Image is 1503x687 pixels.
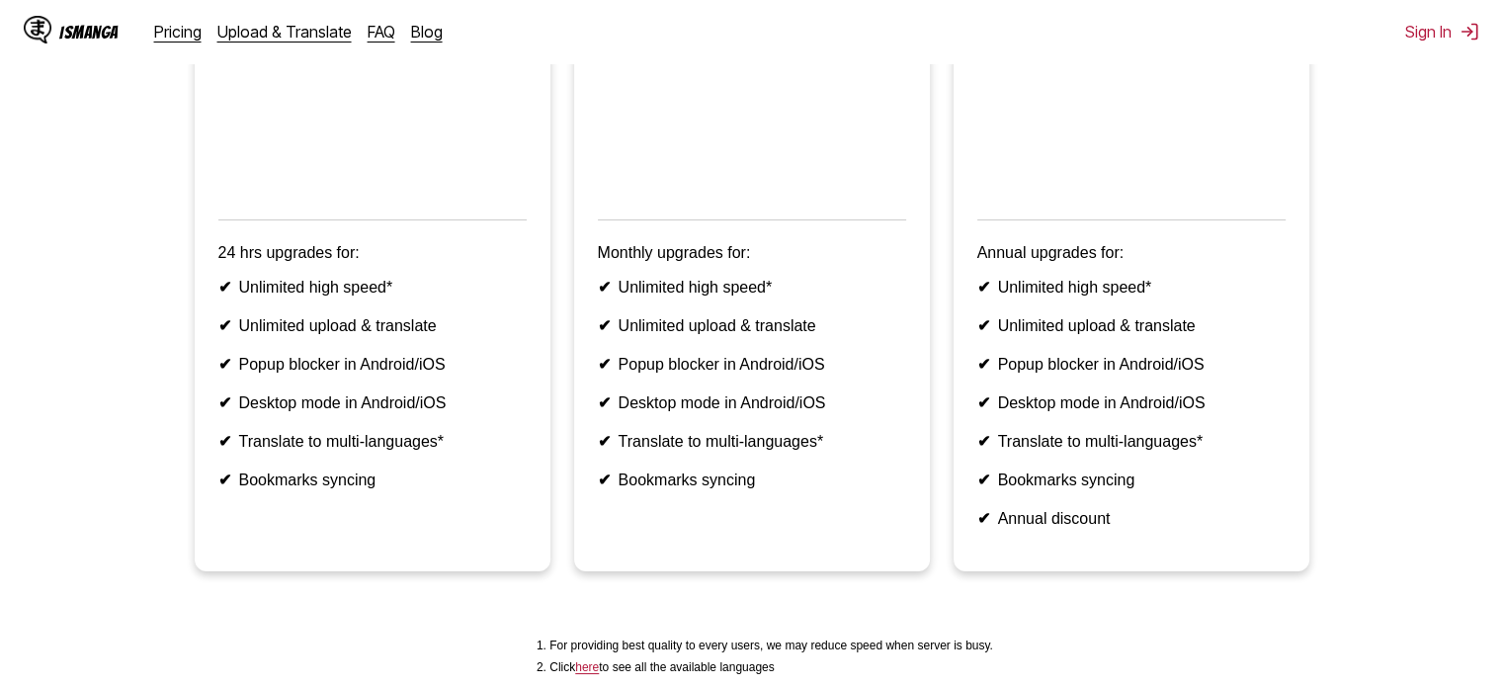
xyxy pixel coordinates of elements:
[24,16,154,47] a: IsManga LogoIsManga
[977,244,1286,262] p: Annual upgrades for:
[575,660,599,674] a: Available languages
[549,639,993,652] li: For providing best quality to every users, we may reduce speed when server is busy.
[218,244,527,262] p: 24 hrs upgrades for:
[218,394,231,411] b: ✔
[598,393,906,412] li: Desktop mode in Android/iOS
[598,356,611,373] b: ✔
[549,660,993,674] li: Click to see all the available languages
[977,279,990,296] b: ✔
[218,61,527,192] iframe: PayPal
[598,278,906,297] li: Unlimited high speed*
[368,22,395,42] a: FAQ
[218,472,231,488] b: ✔
[977,472,990,488] b: ✔
[598,61,906,192] iframe: PayPal
[218,432,527,451] li: Translate to multi-languages*
[218,355,527,374] li: Popup blocker in Android/iOS
[1460,22,1479,42] img: Sign out
[598,317,611,334] b: ✔
[24,16,51,43] img: IsManga Logo
[218,278,527,297] li: Unlimited high speed*
[218,279,231,296] b: ✔
[977,356,990,373] b: ✔
[1405,22,1479,42] button: Sign In
[598,432,906,451] li: Translate to multi-languages*
[598,244,906,262] p: Monthly upgrades for:
[977,61,1286,192] iframe: PayPal
[598,433,611,450] b: ✔
[977,317,990,334] b: ✔
[977,316,1286,335] li: Unlimited upload & translate
[598,316,906,335] li: Unlimited upload & translate
[598,472,611,488] b: ✔
[598,471,906,489] li: Bookmarks syncing
[218,316,527,335] li: Unlimited upload & translate
[218,317,231,334] b: ✔
[218,433,231,450] b: ✔
[218,356,231,373] b: ✔
[154,22,202,42] a: Pricing
[217,22,352,42] a: Upload & Translate
[977,393,1286,412] li: Desktop mode in Android/iOS
[977,278,1286,297] li: Unlimited high speed*
[977,432,1286,451] li: Translate to multi-languages*
[218,471,527,489] li: Bookmarks syncing
[977,510,990,527] b: ✔
[59,23,119,42] div: IsManga
[977,471,1286,489] li: Bookmarks syncing
[598,355,906,374] li: Popup blocker in Android/iOS
[218,393,527,412] li: Desktop mode in Android/iOS
[977,509,1286,528] li: Annual discount
[977,394,990,411] b: ✔
[598,279,611,296] b: ✔
[977,355,1286,374] li: Popup blocker in Android/iOS
[598,394,611,411] b: ✔
[977,433,990,450] b: ✔
[411,22,443,42] a: Blog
